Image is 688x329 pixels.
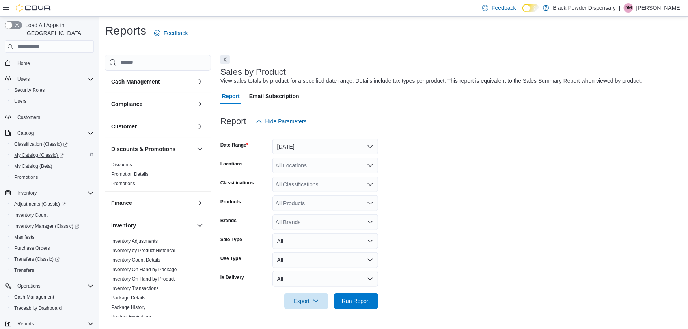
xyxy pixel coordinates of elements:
[220,77,642,85] div: View sales totals by product for a specified date range. Details include tax types per product. T...
[111,314,152,320] span: Product Expirations
[111,276,175,282] span: Inventory On Hand by Product
[11,255,63,264] a: Transfers (Classic)
[14,98,26,104] span: Users
[195,221,205,230] button: Inventory
[11,86,94,95] span: Security Roles
[272,139,378,154] button: [DATE]
[8,199,97,210] a: Adjustments (Classic)
[284,293,328,309] button: Export
[2,188,97,199] button: Inventory
[111,221,136,229] h3: Inventory
[14,74,94,84] span: Users
[11,162,94,171] span: My Catalog (Beta)
[111,295,145,301] span: Package Details
[8,265,97,276] button: Transfers
[220,199,241,205] label: Products
[220,67,286,77] h3: Sales by Product
[11,243,53,253] a: Purchase Orders
[14,223,79,229] span: Inventory Manager (Classic)
[11,292,57,302] a: Cash Management
[2,112,97,123] button: Customers
[8,150,97,161] a: My Catalog (Classic)
[367,219,373,225] button: Open list of options
[619,3,621,13] p: |
[111,181,135,186] a: Promotions
[220,217,237,224] label: Brands
[272,271,378,287] button: All
[111,78,160,86] h3: Cash Management
[111,145,175,153] h3: Discounts & Promotions
[8,161,97,172] button: My Catalog (Beta)
[11,139,94,149] span: Classification (Classic)
[220,274,244,281] label: Is Delivery
[8,254,97,265] a: Transfers (Classic)
[111,162,132,167] a: Discounts
[111,145,194,153] button: Discounts & Promotions
[111,199,132,207] h3: Finance
[111,221,194,229] button: Inventory
[14,319,94,329] span: Reports
[249,88,299,104] span: Email Subscription
[111,171,149,177] span: Promotion Details
[14,256,60,262] span: Transfers (Classic)
[195,99,205,109] button: Compliance
[2,74,97,85] button: Users
[111,123,137,130] h3: Customer
[17,321,34,327] span: Reports
[14,281,94,291] span: Operations
[14,267,34,273] span: Transfers
[14,128,94,138] span: Catalog
[195,144,205,154] button: Discounts & Promotions
[111,180,135,187] span: Promotions
[553,3,616,13] p: Black Powder Dispensary
[11,255,94,264] span: Transfers (Classic)
[11,173,41,182] a: Promotions
[253,113,310,129] button: Hide Parameters
[195,77,205,86] button: Cash Management
[22,21,94,37] span: Load All Apps in [GEOGRAPHIC_DATA]
[14,201,66,207] span: Adjustments (Classic)
[220,117,246,126] h3: Report
[8,232,97,243] button: Manifests
[8,243,97,254] button: Purchase Orders
[11,97,30,106] a: Users
[220,142,248,148] label: Date Range
[220,180,254,186] label: Classifications
[111,266,177,273] span: Inventory On Hand by Package
[151,25,191,41] a: Feedback
[111,248,175,253] a: Inventory by Product Historical
[11,139,71,149] a: Classification (Classic)
[8,221,97,232] a: Inventory Manager (Classic)
[2,128,97,139] button: Catalog
[14,152,64,158] span: My Catalog (Classic)
[11,266,37,275] a: Transfers
[111,285,159,292] span: Inventory Transactions
[14,281,44,291] button: Operations
[16,4,51,12] img: Cova
[105,160,211,191] div: Discounts & Promotions
[111,305,145,310] a: Package History
[111,257,160,263] span: Inventory Count Details
[11,221,82,231] a: Inventory Manager (Classic)
[14,128,37,138] button: Catalog
[164,29,188,37] span: Feedback
[8,210,97,221] button: Inventory Count
[195,198,205,208] button: Finance
[111,267,177,272] a: Inventory On Hand by Package
[289,293,324,309] span: Export
[14,113,43,122] a: Customers
[11,199,69,209] a: Adjustments (Classic)
[522,4,539,12] input: Dark Mode
[272,252,378,268] button: All
[14,112,94,122] span: Customers
[11,303,65,313] a: Traceabilty Dashboard
[14,58,94,68] span: Home
[367,181,373,188] button: Open list of options
[2,58,97,69] button: Home
[14,212,48,218] span: Inventory Count
[492,4,516,12] span: Feedback
[8,172,97,183] button: Promotions
[11,243,94,253] span: Purchase Orders
[222,88,240,104] span: Report
[8,85,97,96] button: Security Roles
